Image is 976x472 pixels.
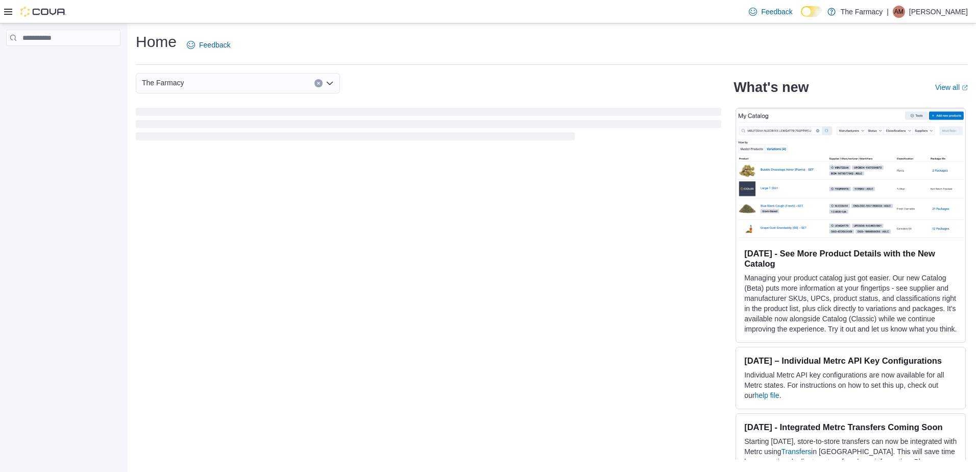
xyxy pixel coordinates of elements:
[744,273,957,334] p: Managing your product catalog just got easier. Our new Catalog (Beta) puts more information at yo...
[745,2,796,22] a: Feedback
[893,6,905,18] div: Aj malhi
[183,35,234,55] a: Feedback
[326,79,334,87] button: Open list of options
[909,6,968,18] p: [PERSON_NAME]
[744,248,957,269] h3: [DATE] - See More Product Details with the New Catalog
[744,422,957,432] h3: [DATE] - Integrated Metrc Transfers Coming Soon
[754,391,779,399] a: help file
[782,447,812,456] a: Transfers
[744,356,957,366] h3: [DATE] – Individual Metrc API Key Configurations
[801,6,822,17] input: Dark Mode
[142,77,184,89] span: The Farmacy
[894,6,904,18] span: Am
[199,40,230,50] span: Feedback
[841,6,883,18] p: The Farmacy
[20,7,66,17] img: Cova
[136,32,177,52] h1: Home
[935,83,968,91] a: View allExternal link
[962,85,968,91] svg: External link
[734,79,809,96] h2: What's new
[136,110,721,143] span: Loading
[744,370,957,400] p: Individual Metrc API key configurations are now available for all Metrc states. For instructions ...
[761,7,792,17] span: Feedback
[6,48,120,73] nav: Complex example
[887,6,889,18] p: |
[314,79,323,87] button: Clear input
